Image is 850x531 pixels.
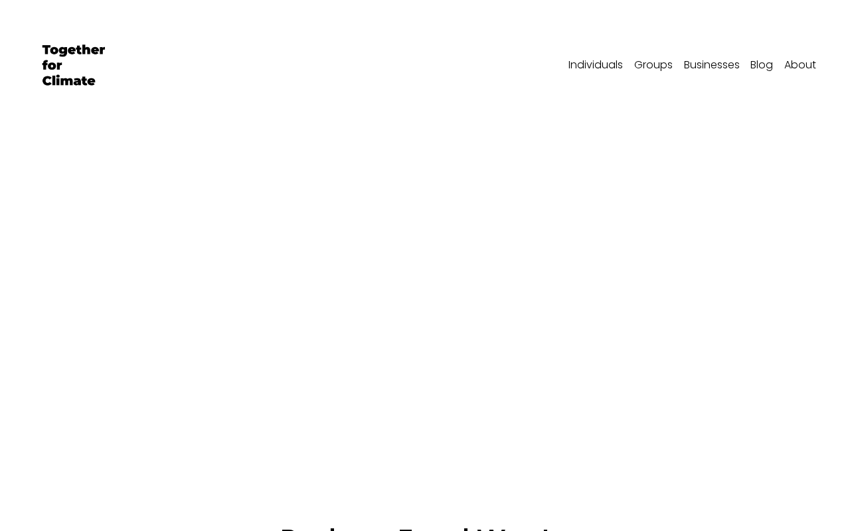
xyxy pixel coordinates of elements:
[684,54,740,76] a: Businesses
[634,54,673,76] a: Groups
[34,25,114,105] img: Together for Climate
[784,54,816,76] a: About
[750,54,773,76] a: Blog
[568,54,623,76] a: Individuals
